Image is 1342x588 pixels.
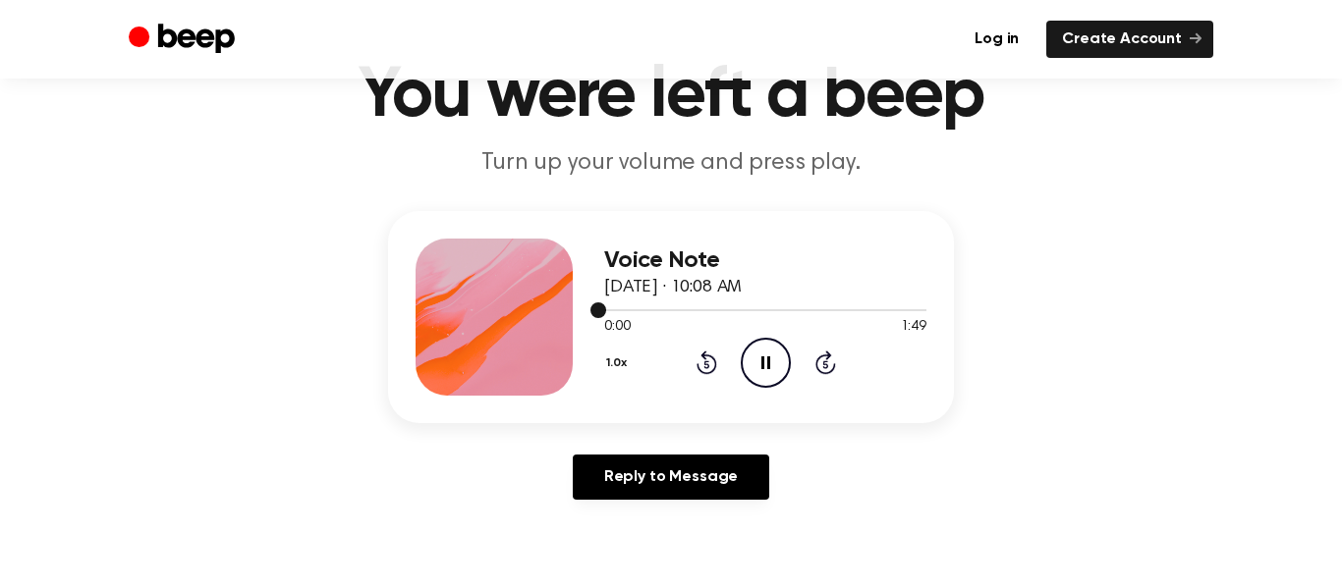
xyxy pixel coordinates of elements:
span: 1:49 [901,317,926,338]
h1: You were left a beep [168,61,1174,132]
a: Beep [129,21,240,59]
span: [DATE] · 10:08 AM [604,279,742,296]
h3: Voice Note [604,247,926,274]
a: Reply to Message [573,454,769,500]
span: 0:00 [604,317,630,338]
a: Log in [959,21,1034,58]
button: 1.0x [604,347,635,380]
p: Turn up your volume and press play. [294,147,1048,180]
a: Create Account [1046,21,1213,58]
